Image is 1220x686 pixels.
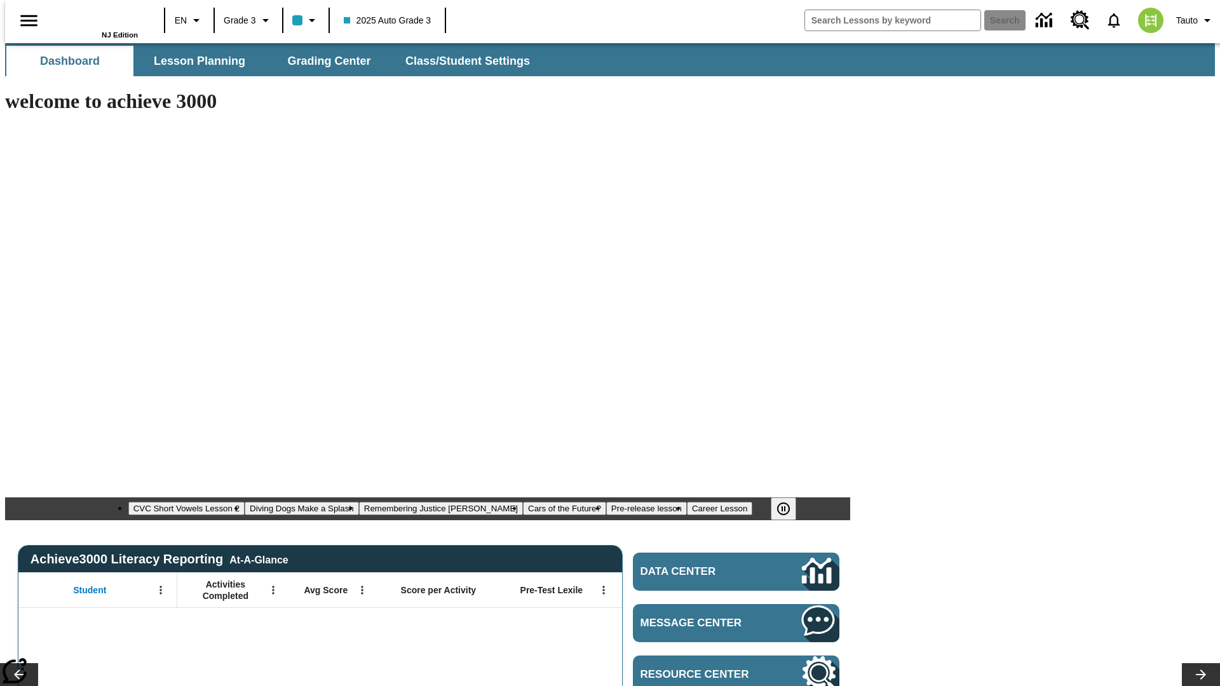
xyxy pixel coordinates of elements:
[594,581,613,600] button: Open Menu
[1138,8,1163,33] img: avatar image
[55,4,138,39] div: Home
[1097,4,1130,37] a: Notifications
[520,584,583,596] span: Pre-Test Lexile
[633,604,839,642] a: Message Center
[175,14,187,27] span: EN
[304,584,348,596] span: Avg Score
[136,46,263,76] button: Lesson Planning
[5,90,850,113] h1: welcome to achieve 3000
[184,579,268,602] span: Activities Completed
[771,497,796,520] button: Pause
[154,54,245,69] span: Lesson Planning
[229,552,288,566] div: At-A-Glance
[266,46,393,76] button: Grading Center
[169,9,210,32] button: Language: EN, Select a language
[55,6,138,31] a: Home
[1182,663,1220,686] button: Lesson carousel, Next
[395,46,540,76] button: Class/Student Settings
[640,565,759,578] span: Data Center
[405,54,530,69] span: Class/Student Settings
[287,9,325,32] button: Class color is light blue. Change class color
[687,502,752,515] button: Slide 6 Career Lesson
[224,14,256,27] span: Grade 3
[771,497,809,520] div: Pause
[40,54,100,69] span: Dashboard
[353,581,372,600] button: Open Menu
[640,668,764,681] span: Resource Center
[5,43,1215,76] div: SubNavbar
[1063,3,1097,37] a: Resource Center, Will open in new tab
[102,31,138,39] span: NJ Edition
[1176,14,1198,27] span: Tauto
[128,502,245,515] button: Slide 1 CVC Short Vowels Lesson 2
[640,617,764,629] span: Message Center
[287,54,370,69] span: Grading Center
[73,584,106,596] span: Student
[805,10,980,30] input: search field
[245,502,359,515] button: Slide 2 Diving Dogs Make a Splash
[523,502,606,515] button: Slide 4 Cars of the Future?
[6,46,133,76] button: Dashboard
[1028,3,1063,38] a: Data Center
[30,552,288,567] span: Achieve3000 Literacy Reporting
[1171,9,1220,32] button: Profile/Settings
[5,46,541,76] div: SubNavbar
[633,553,839,591] a: Data Center
[1130,4,1171,37] button: Select a new avatar
[264,581,283,600] button: Open Menu
[401,584,477,596] span: Score per Activity
[219,9,278,32] button: Grade: Grade 3, Select a grade
[359,502,523,515] button: Slide 3 Remembering Justice O'Connor
[151,581,170,600] button: Open Menu
[606,502,687,515] button: Slide 5 Pre-release lesson
[344,14,431,27] span: 2025 Auto Grade 3
[10,2,48,39] button: Open side menu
